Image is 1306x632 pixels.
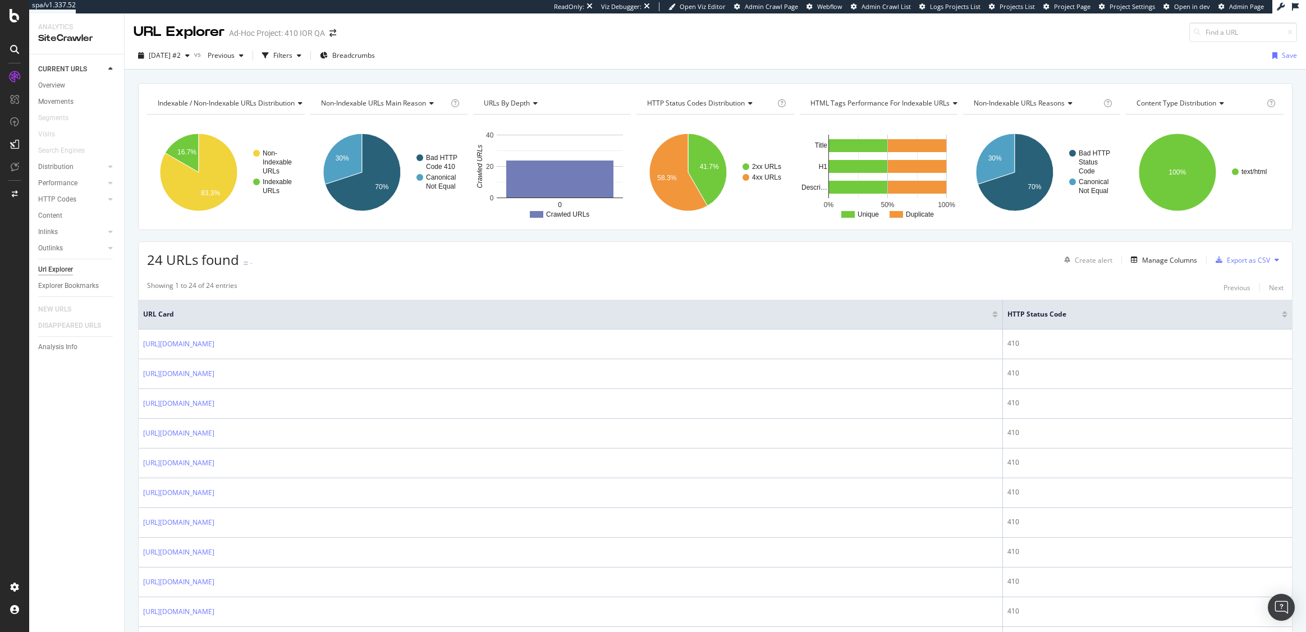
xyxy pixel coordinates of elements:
a: Inlinks [38,226,105,238]
a: Outlinks [38,242,105,254]
span: URLs by Depth [484,98,530,108]
span: 24 URLs found [147,250,239,269]
a: NEW URLS [38,304,83,315]
button: Previous [1223,281,1250,294]
span: Open Viz Editor [680,2,726,11]
svg: A chart. [1126,123,1284,221]
div: Visits [38,129,55,140]
div: A chart. [636,123,794,221]
button: Export as CSV [1211,251,1270,269]
a: Admin Page [1218,2,1264,11]
text: 70% [375,183,388,191]
div: Explorer Bookmarks [38,280,99,292]
div: Filters [273,51,292,60]
svg: A chart. [147,123,305,221]
div: Content [38,210,62,222]
text: 41.7% [700,163,719,171]
a: Overview [38,80,116,91]
div: Outlinks [38,242,63,254]
div: Showing 1 to 24 of 24 entries [147,281,237,294]
a: HTTP Codes [38,194,105,205]
div: 410 [1007,517,1287,527]
div: DISAPPEARED URLS [38,320,101,332]
div: A chart. [963,123,1121,221]
a: [URL][DOMAIN_NAME] [143,338,214,350]
a: Admin Crawl Page [734,2,798,11]
a: [URL][DOMAIN_NAME] [143,517,214,528]
a: Logs Projects List [919,2,980,11]
a: [URL][DOMAIN_NAME] [143,428,214,439]
text: Non- [263,149,277,157]
span: Breadcrumbs [332,51,375,60]
a: [URL][DOMAIN_NAME] [143,487,214,498]
div: Performance [38,177,77,189]
button: Filters [258,47,306,65]
span: Webflow [817,2,842,11]
a: [URL][DOMAIN_NAME] [143,576,214,588]
a: Url Explorer [38,264,116,276]
div: 410 [1007,487,1287,497]
a: [URL][DOMAIN_NAME] [143,547,214,558]
text: Crawled URLs [476,145,484,188]
text: Not Equal [1079,187,1108,195]
div: Movements [38,96,74,108]
h4: Non-Indexable URLs Main Reason [319,94,449,112]
a: Segments [38,112,80,124]
div: NEW URLS [38,304,71,315]
div: 410 [1007,368,1287,378]
button: Manage Columns [1126,253,1197,267]
text: H1 [818,163,827,171]
div: Open Intercom Messenger [1268,594,1295,621]
div: arrow-right-arrow-left [329,29,336,37]
div: Analytics [38,22,115,32]
span: HTTP Status Codes Distribution [647,98,745,108]
a: Admin Crawl List [851,2,911,11]
a: Search Engines [38,145,96,157]
div: 410 [1007,398,1287,408]
span: Admin Page [1229,2,1264,11]
button: Breadcrumbs [315,47,379,65]
h4: URLs by Depth [482,94,621,112]
a: Projects List [989,2,1035,11]
h4: Content Type Distribution [1134,94,1264,112]
button: Previous [203,47,248,65]
text: text/html [1241,168,1267,176]
div: Create alert [1075,255,1112,265]
span: Logs Projects List [930,2,980,11]
a: CURRENT URLS [38,63,105,75]
text: 83.3% [201,189,220,197]
div: 410 [1007,547,1287,557]
a: [URL][DOMAIN_NAME] [143,368,214,379]
div: - [250,258,253,268]
text: 16.7% [177,148,196,156]
a: Distribution [38,161,105,173]
a: Performance [38,177,105,189]
text: Status [1079,158,1098,166]
text: Bad HTTP [1079,149,1110,157]
div: 410 [1007,576,1287,587]
a: Visits [38,129,66,140]
text: 30% [335,154,349,162]
text: Canonical [1079,178,1108,186]
div: URL Explorer [134,22,224,42]
button: Create alert [1060,251,1112,269]
div: Search Engines [38,145,85,157]
span: Indexable / Non-Indexable URLs distribution [158,98,295,108]
text: Indexable [263,158,292,166]
svg: A chart. [800,123,957,221]
span: 2025 Oct. 2nd #2 [149,51,181,60]
div: Save [1282,51,1297,60]
text: Title [815,141,828,149]
div: Export as CSV [1227,255,1270,265]
a: Open in dev [1163,2,1210,11]
div: Segments [38,112,68,124]
a: Open Viz Editor [668,2,726,11]
text: 0% [824,201,834,209]
svg: A chart. [473,123,631,221]
span: Non-Indexable URLs Main Reason [321,98,426,108]
h4: Indexable / Non-Indexable URLs Distribution [155,94,311,112]
text: 2xx URLs [752,163,781,171]
text: Indexable [263,178,292,186]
